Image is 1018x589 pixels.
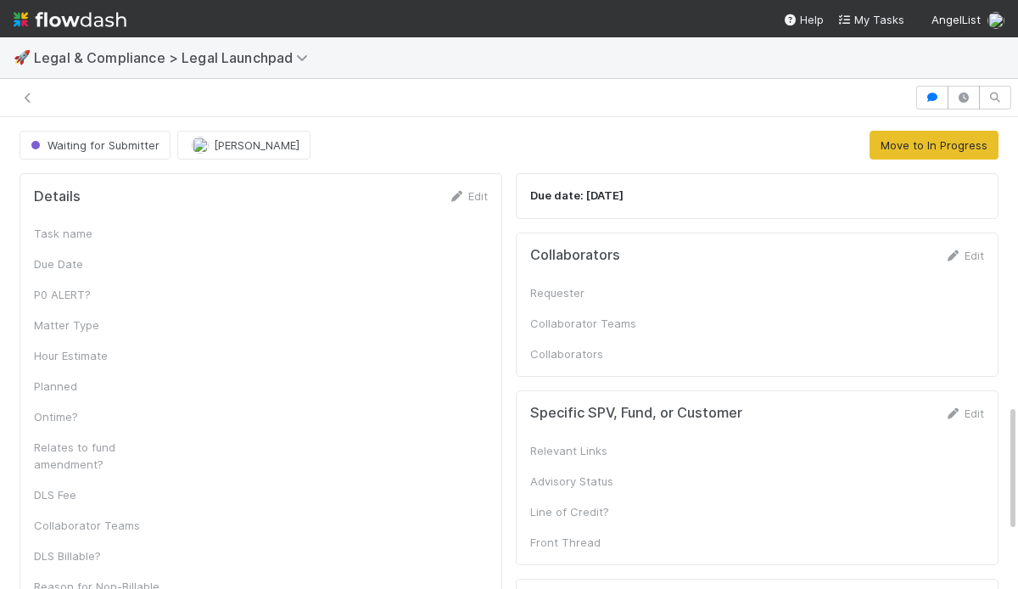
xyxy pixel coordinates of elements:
[34,486,161,503] div: DLS Fee
[20,131,171,160] button: Waiting for Submitter
[34,255,161,272] div: Due Date
[944,407,984,420] a: Edit
[931,13,981,26] span: AngelList
[34,547,161,564] div: DLS Billable?
[34,408,161,425] div: Ontime?
[530,345,657,362] div: Collaborators
[530,473,657,490] div: Advisory Status
[34,517,161,534] div: Collaborator Teams
[34,347,161,364] div: Hour Estimate
[870,131,998,160] button: Move to In Progress
[530,284,657,301] div: Requester
[34,225,161,242] div: Task name
[987,12,1004,29] img: avatar_c584de82-e924-47af-9431-5c284c40472a.png
[530,442,657,459] div: Relevant Links
[14,5,126,34] img: logo-inverted-e16ddd16eac7371096b0.svg
[530,188,624,202] strong: Due date: [DATE]
[530,405,742,422] h5: Specific SPV, Fund, or Customer
[783,11,824,28] div: Help
[530,534,657,551] div: Front Thread
[448,189,488,203] a: Edit
[837,13,904,26] span: My Tasks
[530,247,620,264] h5: Collaborators
[27,138,159,152] span: Waiting for Submitter
[34,286,161,303] div: P0 ALERT?
[34,317,161,334] div: Matter Type
[530,315,657,332] div: Collaborator Teams
[14,50,31,65] span: 🚀
[34,439,161,473] div: Relates to fund amendment?
[34,378,161,395] div: Planned
[34,188,81,205] h5: Details
[837,11,904,28] a: My Tasks
[530,503,657,520] div: Line of Credit?
[944,249,984,262] a: Edit
[34,49,316,66] span: Legal & Compliance > Legal Launchpad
